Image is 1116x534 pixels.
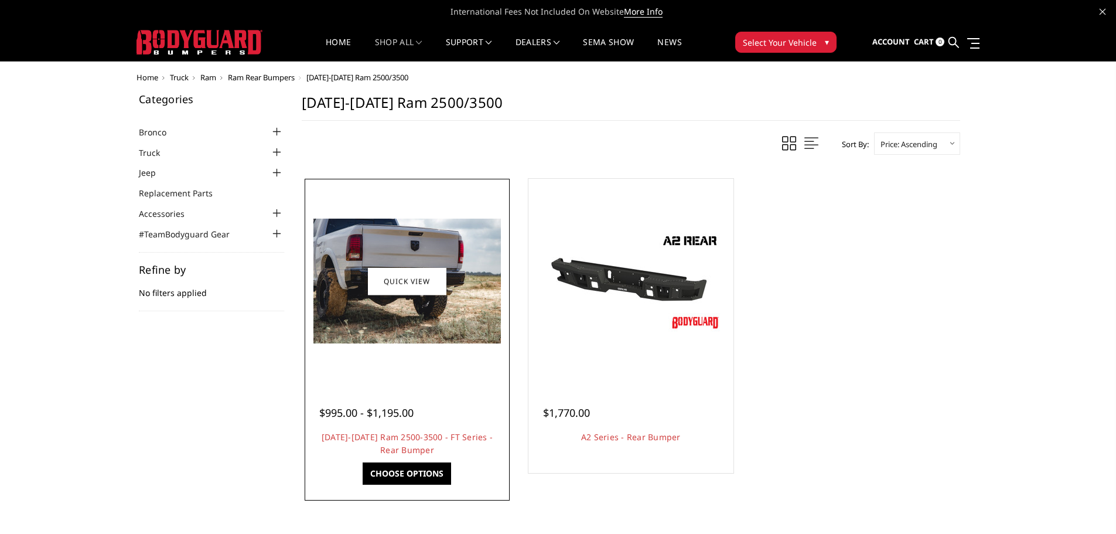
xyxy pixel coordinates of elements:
[136,30,262,55] img: BODYGUARD BUMPERS
[136,72,158,83] a: Home
[835,135,869,153] label: Sort By:
[170,72,189,83] a: Truck
[531,182,731,381] a: A2 Series - Rear Bumper A2 Series - Rear Bumper
[872,26,910,58] a: Account
[139,264,284,275] h5: Refine by
[139,126,181,138] a: Bronco
[306,72,408,83] span: [DATE]-[DATE] Ram 2500/3500
[543,406,590,420] span: $1,770.00
[624,6,663,18] a: More Info
[743,36,817,49] span: Select Your Vehicle
[308,182,507,381] a: 2010-2018 Ram 2500-3500 - FT Series - Rear Bumper 2010-2018 Ram 2500-3500 - FT Series - Rear Bumper
[516,38,560,61] a: Dealers
[139,94,284,104] h5: Categories
[139,208,199,220] a: Accessories
[914,36,934,47] span: Cart
[657,38,681,61] a: News
[446,38,492,61] a: Support
[326,38,351,61] a: Home
[139,228,244,240] a: #TeamBodyguard Gear
[914,26,944,58] a: Cart 0
[139,166,170,179] a: Jeep
[1057,478,1116,534] iframe: Chat Widget
[228,72,295,83] a: Ram Rear Bumpers
[302,94,960,121] h1: [DATE]-[DATE] Ram 2500/3500
[139,187,227,199] a: Replacement Parts
[583,38,634,61] a: SEMA Show
[825,36,829,48] span: ▾
[363,462,451,485] a: Choose Options
[735,32,837,53] button: Select Your Vehicle
[139,264,284,311] div: No filters applied
[319,406,414,420] span: $995.00 - $1,195.00
[872,36,910,47] span: Account
[139,147,175,159] a: Truck
[375,38,422,61] a: shop all
[200,72,216,83] a: Ram
[313,219,501,343] img: 2010-2018 Ram 2500-3500 - FT Series - Rear Bumper
[936,38,944,46] span: 0
[368,267,446,295] a: Quick view
[322,431,493,455] a: [DATE]-[DATE] Ram 2500-3500 - FT Series - Rear Bumper
[581,431,681,443] a: A2 Series - Rear Bumper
